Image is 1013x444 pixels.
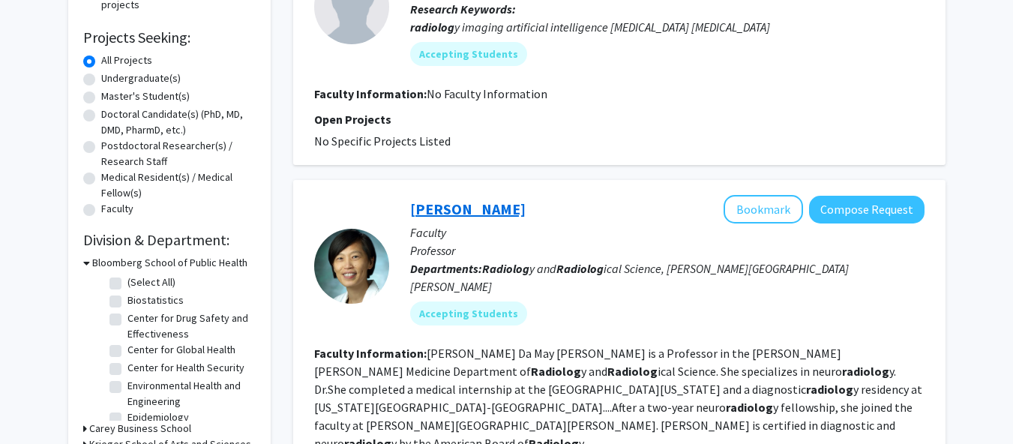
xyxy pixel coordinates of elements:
[127,360,244,376] label: Center for Health Security
[314,110,925,128] p: Open Projects
[410,19,454,34] b: radiolog
[410,261,849,294] span: y and ical Science, [PERSON_NAME][GEOGRAPHIC_DATA][PERSON_NAME]
[531,364,581,379] b: Radiolog
[482,261,529,276] b: Radiolog
[127,310,252,342] label: Center for Drug Safety and Effectiveness
[127,292,184,308] label: Biostatistics
[410,1,516,16] b: Research Keywords:
[726,400,773,415] b: radiolog
[127,378,252,409] label: Environmental Health and Engineering
[806,382,853,397] b: radiolog
[410,261,482,276] b: Departments:
[101,138,256,169] label: Postdoctoral Researcher(s) / Research Staff
[410,241,925,259] p: Professor
[724,195,803,223] button: Add Doris Lin to Bookmarks
[842,364,889,379] b: radiolog
[83,231,256,249] h2: Division & Department:
[89,421,191,436] h3: Carey Business School
[83,28,256,46] h2: Projects Seeking:
[410,42,527,66] mat-chip: Accepting Students
[410,223,925,241] p: Faculty
[101,169,256,201] label: Medical Resident(s) / Medical Fellow(s)
[427,86,547,101] span: No Faculty Information
[127,274,175,290] label: (Select All)
[410,301,527,325] mat-chip: Accepting Students
[101,70,181,86] label: Undergraduate(s)
[607,364,658,379] b: Radiolog
[11,376,64,433] iframe: Chat
[101,52,152,68] label: All Projects
[101,201,133,217] label: Faculty
[127,409,189,425] label: Epidemiology
[314,346,427,361] b: Faculty Information:
[127,342,235,358] label: Center for Global Health
[410,18,925,36] div: y imaging artificial intelligence [MEDICAL_DATA] [MEDICAL_DATA]
[556,261,604,276] b: Radiolog
[809,196,925,223] button: Compose Request to Doris Lin
[410,199,526,218] a: [PERSON_NAME]
[101,106,256,138] label: Doctoral Candidate(s) (PhD, MD, DMD, PharmD, etc.)
[314,86,427,101] b: Faculty Information:
[101,88,190,104] label: Master's Student(s)
[92,255,247,271] h3: Bloomberg School of Public Health
[314,133,451,148] span: No Specific Projects Listed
